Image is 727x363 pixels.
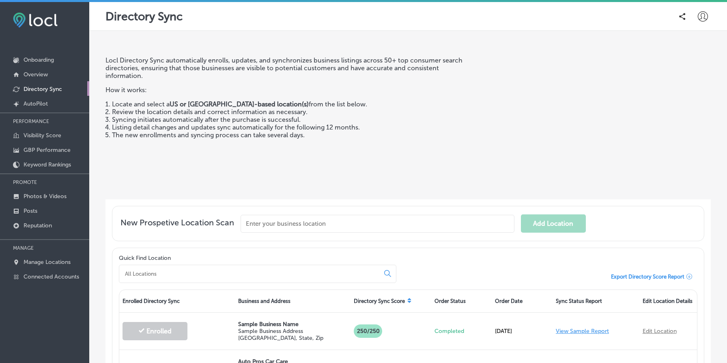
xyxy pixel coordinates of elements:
[24,259,71,266] p: Manage Locations
[24,71,48,78] p: Overview
[235,290,351,312] div: Business and Address
[112,116,465,123] li: Syncing initiates automatically after the purchase is successful.
[24,100,48,107] p: AutoPilot
[170,100,309,108] strong: US or [GEOGRAPHIC_DATA]-based location(s)
[24,147,71,153] p: GBP Performance
[238,328,347,335] p: Sample Business Address
[354,324,382,338] p: 250/250
[24,207,37,214] p: Posts
[241,215,514,233] input: Enter your business location
[471,56,711,191] iframe: Locl: Directory Sync Overview
[611,274,684,280] span: Export Directory Score Report
[643,328,677,335] a: Edit Location
[119,290,235,312] div: Enrolled Directory Sync
[112,100,465,108] li: Locate and select a from the list below.
[119,255,171,261] label: Quick Find Location
[492,290,553,312] div: Order Date
[24,273,79,280] p: Connected Accounts
[238,335,347,341] p: [GEOGRAPHIC_DATA], State, Zip
[120,218,234,233] span: New Prospetive Location Scan
[105,10,183,23] p: Directory Sync
[521,214,586,233] button: Add Location
[105,56,465,80] p: Locl Directory Sync automatically enrolls, updates, and synchronizes business listings across 50+...
[351,290,431,312] div: Directory Sync Score
[492,320,553,343] div: [DATE]
[24,56,54,63] p: Onboarding
[24,86,62,93] p: Directory Sync
[112,123,465,131] li: Listing detail changes and updates sync automatically for the following 12 months.
[24,161,71,168] p: Keyword Rankings
[556,328,609,335] a: View Sample Report
[238,321,347,328] p: Sample Business Name
[553,290,639,312] div: Sync Status Report
[24,132,61,139] p: Visibility Score
[434,328,489,335] p: Completed
[24,193,67,200] p: Photos & Videos
[13,13,58,28] img: fda3e92497d09a02dc62c9cd864e3231.png
[112,108,465,116] li: Review the location details and correct information as necessary.
[24,222,52,229] p: Reputation
[123,322,187,340] button: Enrolled
[431,290,492,312] div: Order Status
[112,131,465,139] li: The new enrollments and syncing process can take several days.
[639,290,697,312] div: Edit Location Details
[124,270,378,277] input: All Locations
[105,80,465,94] p: How it works:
